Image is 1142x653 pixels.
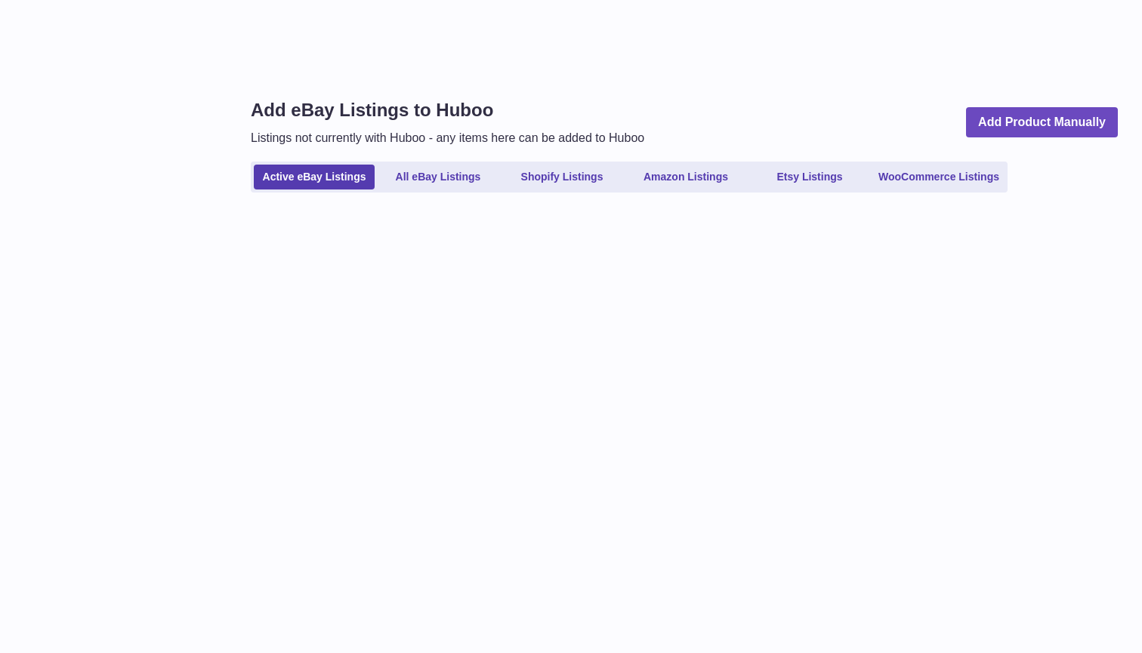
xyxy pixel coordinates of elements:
a: Add Product Manually [966,107,1118,138]
h1: Add eBay Listings to Huboo [251,98,644,122]
a: WooCommerce Listings [873,165,1005,189]
a: Etsy Listings [749,165,870,189]
p: Listings not currently with Huboo - any items here can be added to Huboo [251,130,644,146]
a: Active eBay Listings [254,165,375,189]
a: All eBay Listings [378,165,498,189]
a: Shopify Listings [502,165,622,189]
a: Amazon Listings [625,165,746,189]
